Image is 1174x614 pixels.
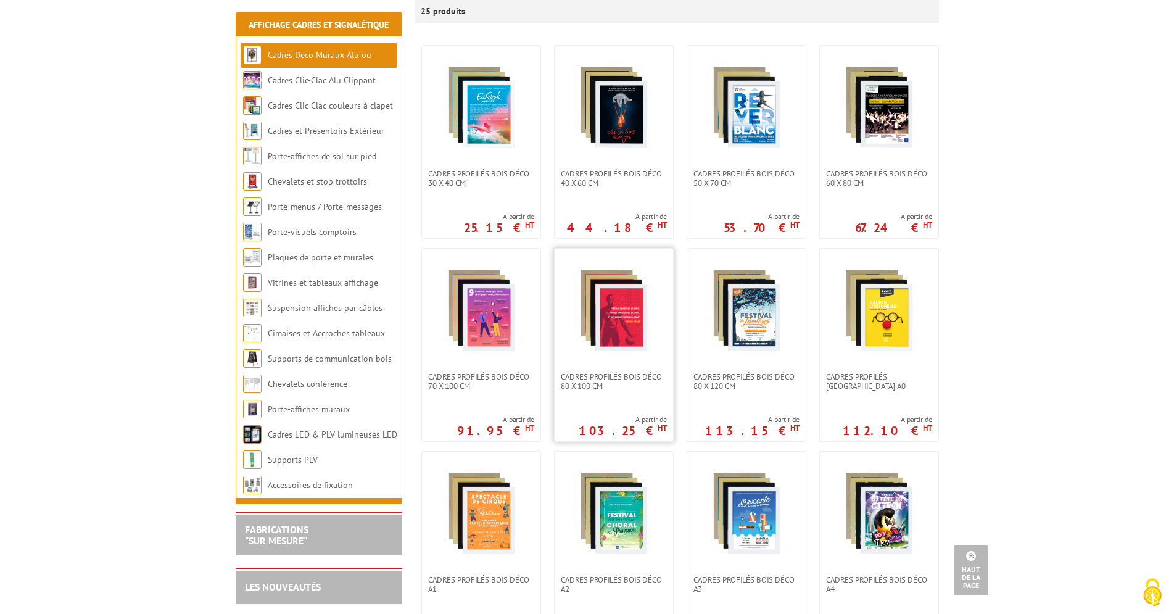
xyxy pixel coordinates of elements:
[268,151,376,162] a: Porte-affiches de sol sur pied
[243,96,262,115] img: Cadres Clic-Clac couleurs à clapet
[843,427,932,434] p: 112.10 €
[693,575,800,594] span: Cadres Profilés Bois Déco A3
[705,415,800,425] span: A partir de
[243,147,262,165] img: Porte-affiches de sol sur pied
[703,64,790,151] img: Cadres Profilés Bois Déco 50 x 70 cm
[422,575,540,594] a: Cadres Profilés Bois Déco A1
[268,252,373,263] a: Plaques de porte et murales
[567,212,667,222] span: A partir de
[457,415,534,425] span: A partir de
[243,197,262,216] img: Porte-menus / Porte-messages
[855,212,932,222] span: A partir de
[579,415,667,425] span: A partir de
[243,172,262,191] img: Chevalets et stop trottoirs
[268,201,382,212] a: Porte-menus / Porte-messages
[268,328,385,339] a: Cimaises et Accroches tableaux
[268,125,384,136] a: Cadres et Présentoirs Extérieur
[687,372,806,391] a: Cadres Profilés Bois Déco 80 x 120 cm
[438,64,524,151] img: Cadres Profilés Bois Déco 30 x 40 cm
[820,372,938,391] a: Cadres Profilés [GEOGRAPHIC_DATA] A0
[855,224,932,231] p: 67.24 €
[268,176,367,187] a: Chevalets et stop trottoirs
[923,220,932,230] sup: HT
[243,476,262,494] img: Accessoires de fixation
[693,372,800,391] span: Cadres Profilés Bois Déco 80 x 120 cm
[243,273,262,292] img: Vitrines et tableaux affichage
[422,372,540,391] a: Cadres Profilés Bois Déco 70 x 100 cm
[571,64,657,151] img: Cadres Profilés Bois Déco 40 x 60 cm
[693,169,800,188] span: Cadres Profilés Bois Déco 50 x 70 cm
[249,19,389,30] a: Affichage Cadres et Signalétique
[268,404,350,415] a: Porte-affiches muraux
[555,372,673,391] a: Cadres Profilés Bois Déco 80 x 100 cm
[687,169,806,188] a: Cadres Profilés Bois Déco 50 x 70 cm
[658,423,667,433] sup: HT
[268,479,353,491] a: Accessoires de fixation
[836,267,922,354] img: Cadres Profilés Bois Déco A0
[422,169,540,188] a: Cadres Profilés Bois Déco 30 x 40 cm
[243,299,262,317] img: Suspension affiches par câbles
[428,575,534,594] span: Cadres Profilés Bois Déco A1
[724,212,800,222] span: A partir de
[826,372,932,391] span: Cadres Profilés [GEOGRAPHIC_DATA] A0
[243,450,262,469] img: Supports PLV
[245,523,308,547] a: FABRICATIONS"Sur Mesure"
[555,575,673,594] a: Cadres Profilés Bois Déco A2
[268,277,378,288] a: Vitrines et tableaux affichage
[836,64,922,151] img: Cadres Profilés Bois Déco 60 x 80 cm
[438,267,524,354] img: Cadres Profilés Bois Déco 70 x 100 cm
[268,100,393,111] a: Cadres Clic-Clac couleurs à clapet
[243,375,262,393] img: Chevalets conférence
[438,470,524,557] img: Cadres Profilés Bois Déco A1
[464,224,534,231] p: 25.15 €
[268,378,347,389] a: Chevalets conférence
[268,454,318,465] a: Supports PLV
[571,470,657,557] img: Cadres Profilés Bois Déco A2
[703,267,790,354] img: Cadres Profilés Bois Déco 80 x 120 cm
[826,169,932,188] span: Cadres Profilés Bois Déco 60 x 80 cm
[687,575,806,594] a: Cadres Profilés Bois Déco A3
[954,545,988,595] a: Haut de la page
[1131,572,1174,614] button: Cookies (fenêtre modale)
[243,400,262,418] img: Porte-affiches muraux
[571,267,657,354] img: Cadres Profilés Bois Déco 80 x 100 cm
[428,372,534,391] span: Cadres Profilés Bois Déco 70 x 100 cm
[243,324,262,342] img: Cimaises et Accroches tableaux
[705,427,800,434] p: 113.15 €
[268,226,357,238] a: Porte-visuels comptoirs
[464,212,534,222] span: A partir de
[658,220,667,230] sup: HT
[243,425,262,444] img: Cadres LED & PLV lumineuses LED
[268,75,376,86] a: Cadres Clic-Clac Alu Clippant
[243,49,371,86] a: Cadres Deco Muraux Alu ou [GEOGRAPHIC_DATA]
[567,224,667,231] p: 44.18 €
[790,423,800,433] sup: HT
[1137,577,1168,608] img: Cookies (fenêtre modale)
[724,224,800,231] p: 53.70 €
[243,223,262,241] img: Porte-visuels comptoirs
[561,575,667,594] span: Cadres Profilés Bois Déco A2
[826,575,932,594] span: Cadres Profilés Bois Déco A4
[268,302,382,313] a: Suspension affiches par câbles
[820,575,938,594] a: Cadres Profilés Bois Déco A4
[555,169,673,188] a: Cadres Profilés Bois Déco 40 x 60 cm
[525,423,534,433] sup: HT
[820,169,938,188] a: Cadres Profilés Bois Déco 60 x 80 cm
[457,427,534,434] p: 91.95 €
[579,427,667,434] p: 103.25 €
[703,470,790,557] img: Cadres Profilés Bois Déco A3
[428,169,534,188] span: Cadres Profilés Bois Déco 30 x 40 cm
[923,423,932,433] sup: HT
[790,220,800,230] sup: HT
[243,248,262,267] img: Plaques de porte et murales
[243,46,262,64] img: Cadres Deco Muraux Alu ou Bois
[561,372,667,391] span: Cadres Profilés Bois Déco 80 x 100 cm
[836,470,922,557] img: Cadres Profilés Bois Déco A4
[525,220,534,230] sup: HT
[561,169,667,188] span: Cadres Profilés Bois Déco 40 x 60 cm
[268,429,397,440] a: Cadres LED & PLV lumineuses LED
[243,349,262,368] img: Supports de communication bois
[243,122,262,140] img: Cadres et Présentoirs Extérieur
[245,581,321,593] a: LES NOUVEAUTÉS
[268,353,392,364] a: Supports de communication bois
